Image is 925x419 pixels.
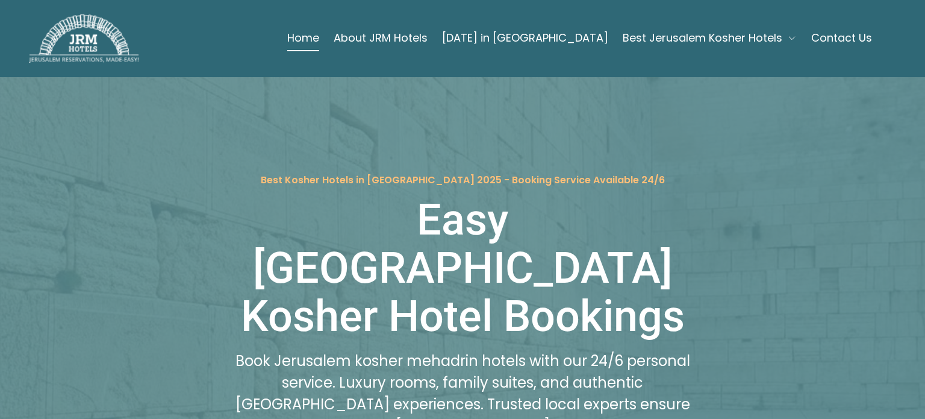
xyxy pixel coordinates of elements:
[811,26,872,50] a: Contact Us
[334,26,428,50] a: About JRM Hotels
[623,30,782,46] span: Best Jerusalem Kosher Hotels
[287,26,319,50] a: Home
[623,26,797,50] button: Best Jerusalem Kosher Hotels
[261,174,665,186] p: Best Kosher Hotels in [GEOGRAPHIC_DATA] 2025 - Booking Service Available 24/6
[29,14,139,63] img: JRM Hotels
[231,196,694,341] h1: Easy [GEOGRAPHIC_DATA] Kosher Hotel Bookings
[442,26,608,50] a: [DATE] in [GEOGRAPHIC_DATA]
